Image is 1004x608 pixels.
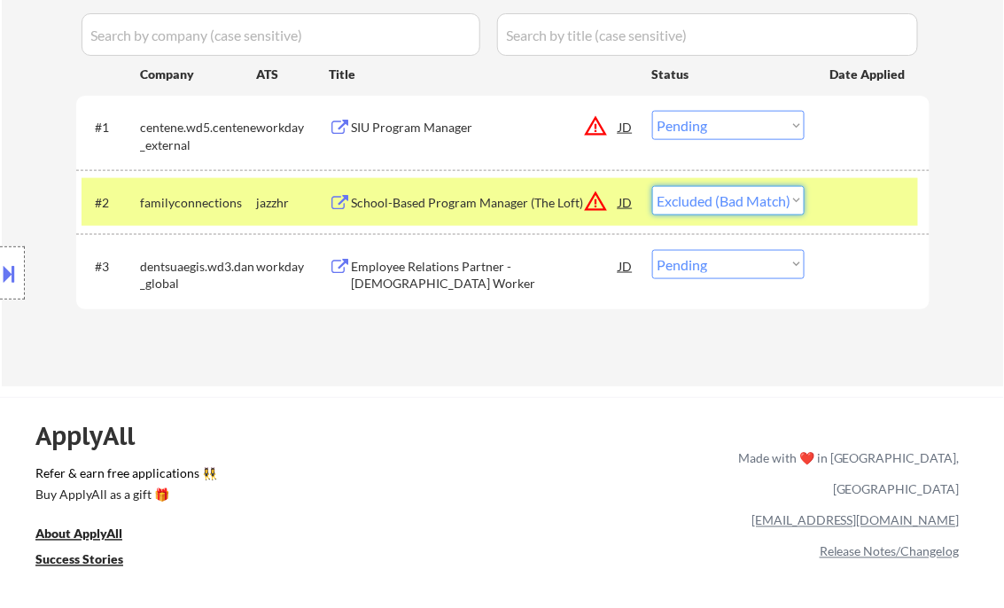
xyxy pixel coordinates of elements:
div: Company [141,66,257,83]
a: Refer & earn free applications 👯‍♀️ [35,468,368,487]
input: Search by company (case sensitive) [82,13,480,56]
div: JD [618,111,635,143]
div: Buy ApplyAll as a gift 🎁 [35,489,213,502]
div: Made with ❤️ in [GEOGRAPHIC_DATA], [GEOGRAPHIC_DATA] [731,443,960,505]
div: School-Based Program Manager (The Loft) [352,194,619,212]
div: Status [652,58,805,90]
div: ApplyAll [35,422,155,452]
button: warning_amber [584,113,609,138]
a: About ApplyAll [35,526,147,548]
div: SIU Program Manager [352,119,619,136]
div: ATS [257,66,330,83]
input: Search by title (case sensitive) [497,13,918,56]
u: Success Stories [35,552,123,567]
a: [EMAIL_ADDRESS][DOMAIN_NAME] [751,513,960,528]
div: Title [330,66,635,83]
button: warning_amber [584,189,609,214]
div: Date Applied [830,66,908,83]
div: Employee Relations Partner - [DEMOGRAPHIC_DATA] Worker [352,258,619,292]
a: Success Stories [35,551,147,573]
a: Release Notes/Changelog [820,544,960,559]
div: JD [618,250,635,282]
div: JD [618,186,635,218]
a: Buy ApplyAll as a gift 🎁 [35,487,213,509]
u: About ApplyAll [35,526,122,542]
